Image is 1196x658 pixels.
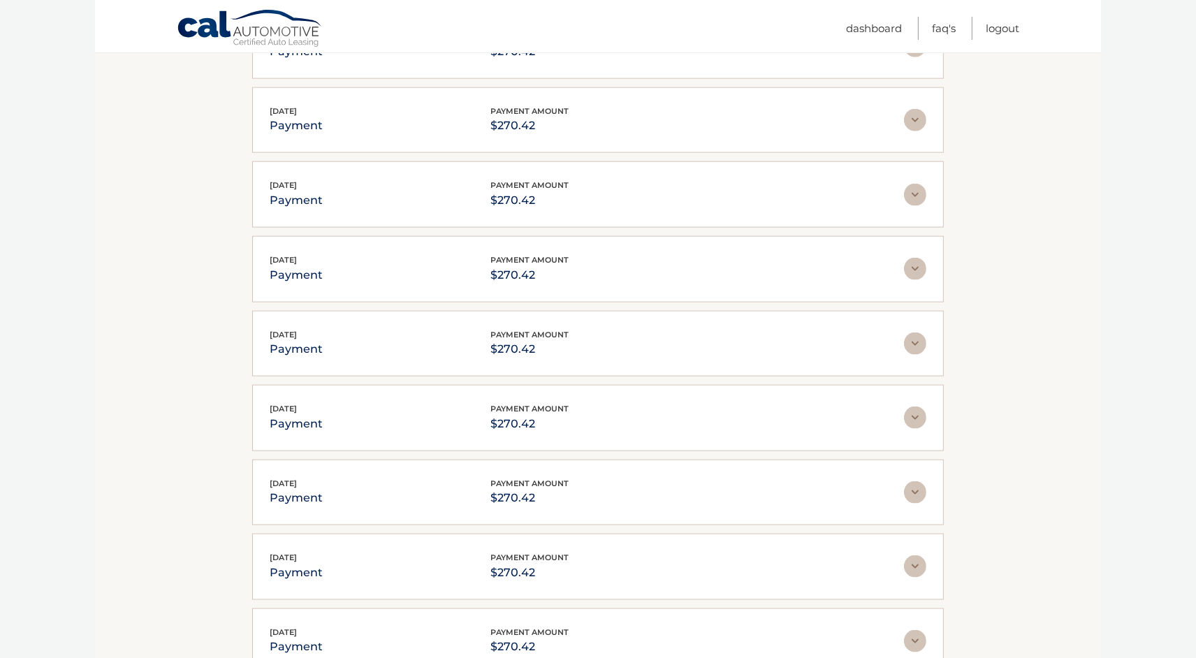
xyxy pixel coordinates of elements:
a: Dashboard [846,17,902,40]
img: accordion-rest.svg [904,332,926,355]
p: payment [270,488,323,508]
span: payment amount [490,404,569,414]
span: payment amount [490,180,569,190]
span: [DATE] [270,106,297,116]
span: [DATE] [270,255,297,265]
p: $270.42 [490,339,569,359]
a: FAQ's [932,17,956,40]
p: $270.42 [490,414,569,434]
span: payment amount [490,478,569,488]
a: Cal Automotive [177,9,323,50]
p: $270.42 [490,637,569,657]
p: $270.42 [490,116,569,136]
p: $270.42 [490,191,569,210]
span: payment amount [490,627,569,637]
span: payment amount [490,106,569,116]
img: accordion-rest.svg [904,630,926,652]
span: payment amount [490,553,569,562]
p: payment [270,191,323,210]
span: [DATE] [270,404,297,414]
p: payment [270,116,323,136]
img: accordion-rest.svg [904,555,926,578]
span: [DATE] [270,330,297,339]
p: payment [270,265,323,285]
span: [DATE] [270,553,297,562]
img: accordion-rest.svg [904,258,926,280]
img: accordion-rest.svg [904,109,926,131]
p: $270.42 [490,488,569,508]
p: $270.42 [490,265,569,285]
span: payment amount [490,255,569,265]
span: [DATE] [270,180,297,190]
p: payment [270,339,323,359]
img: accordion-rest.svg [904,184,926,206]
img: accordion-rest.svg [904,407,926,429]
span: [DATE] [270,627,297,637]
p: payment [270,563,323,583]
span: [DATE] [270,478,297,488]
p: payment [270,414,323,434]
a: Logout [986,17,1019,40]
p: payment [270,637,323,657]
p: $270.42 [490,563,569,583]
span: payment amount [490,330,569,339]
img: accordion-rest.svg [904,481,926,504]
